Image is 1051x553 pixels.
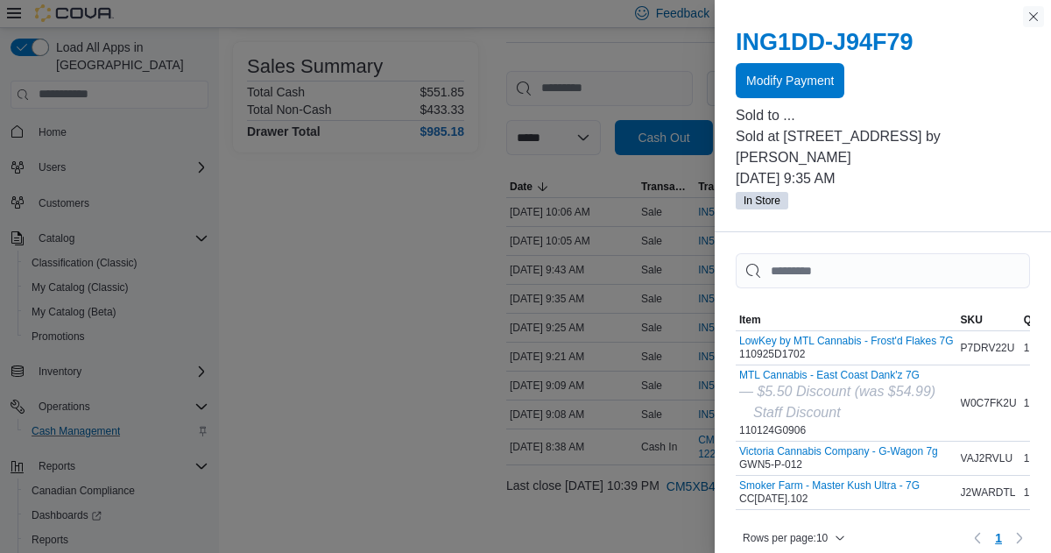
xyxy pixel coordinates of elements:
div: 110124G0906 [739,369,935,437]
h2: ING1DD-J94F79 [736,28,1030,56]
span: P7DRV22U [961,341,1015,355]
span: 1 [995,529,1002,547]
i: Staff Discount [753,405,841,420]
nav: Pagination for table: MemoryTable from EuiInMemoryTable [967,524,1030,552]
button: Page 1 of 1 [988,524,1009,552]
div: GWN5-P-012 [739,445,938,471]
div: 1 [1020,448,1045,469]
button: Victoria Cannabis Company - G-Wagon 7g [739,445,938,457]
input: This is a search bar. As you type, the results lower in the page will automatically filter. [736,253,1030,288]
div: 1 [1020,337,1045,358]
span: Item [739,313,761,327]
span: In Store [736,192,788,209]
div: 110925D1702 [739,335,954,361]
button: Close this dialog [1023,6,1044,27]
span: Rows per page : 10 [743,531,828,545]
span: VAJ2RVLU [961,451,1013,465]
button: Rows per page:10 [736,528,852,549]
div: 1 [1020,393,1045,414]
button: MTL Cannabis - East Coast Dank'z 7G [739,369,935,381]
span: J2WARDTL [961,486,1016,500]
button: Modify Payment [736,63,844,98]
button: Item [736,309,957,330]
div: 1 [1020,482,1045,503]
p: Sold to ... [736,105,1030,126]
span: Modify Payment [746,72,834,89]
button: LowKey by MTL Cannabis - Frost'd Flakes 7G [739,335,954,347]
span: In Store [744,193,780,209]
span: W0C7FK2U [961,396,1017,410]
button: Next page [1009,528,1030,549]
span: Qty [1024,313,1041,327]
button: Previous page [967,528,988,549]
div: — $5.50 Discount (was $54.99) [739,381,935,402]
p: [DATE] 9:35 AM [736,168,1030,189]
ul: Pagination for table: MemoryTable from EuiInMemoryTable [988,524,1009,552]
div: CC[DATE].102 [739,479,920,506]
p: Sold at [STREET_ADDRESS] by [PERSON_NAME] [736,126,1030,168]
button: SKU [957,309,1020,330]
span: SKU [961,313,983,327]
button: Qty [1020,309,1045,330]
button: Smoker Farm - Master Kush Ultra - 7G [739,479,920,492]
